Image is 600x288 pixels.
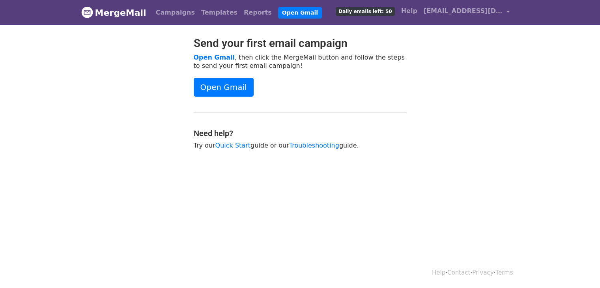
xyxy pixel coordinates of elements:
[398,3,421,19] a: Help
[495,269,513,276] a: Terms
[336,7,394,16] span: Daily emails left: 50
[333,3,398,19] a: Daily emails left: 50
[472,269,493,276] a: Privacy
[241,5,275,21] a: Reports
[424,6,503,16] span: [EMAIL_ADDRESS][DOMAIN_NAME]
[421,3,513,22] a: [EMAIL_ADDRESS][DOMAIN_NAME]
[81,6,93,18] img: MergeMail logo
[289,142,339,149] a: Troubleshooting
[194,141,407,150] p: Try our guide or our guide.
[194,53,407,70] p: , then click the MergeMail button and follow the steps to send your first email campaign!
[194,78,254,97] a: Open Gmail
[198,5,241,21] a: Templates
[215,142,250,149] a: Quick Start
[561,250,600,288] iframe: Chat Widget
[194,129,407,138] h4: Need help?
[278,7,322,19] a: Open Gmail
[81,4,146,21] a: MergeMail
[432,269,445,276] a: Help
[447,269,470,276] a: Contact
[153,5,198,21] a: Campaigns
[194,37,407,50] h2: Send your first email campaign
[194,54,235,61] a: Open Gmail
